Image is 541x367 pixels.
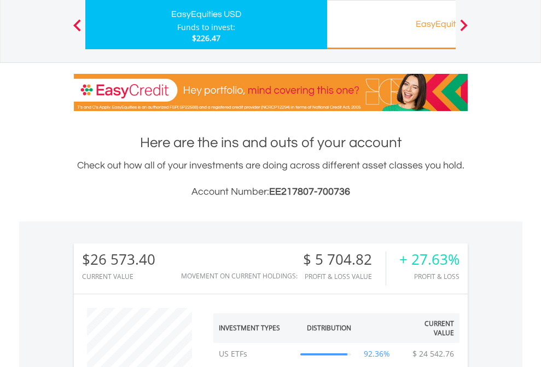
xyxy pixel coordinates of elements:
[399,273,459,280] div: Profit & Loss
[74,74,468,111] img: EasyCredit Promotion Banner
[82,252,155,267] div: $26 573.40
[269,187,350,197] span: EE217807-700736
[177,22,235,33] div: Funds to invest:
[213,343,295,365] td: US ETFs
[307,323,351,333] div: Distribution
[303,252,386,267] div: $ 5 704.82
[82,273,155,280] div: CURRENT VALUE
[213,313,295,343] th: Investment Types
[398,313,459,343] th: Current Value
[181,272,298,279] div: Movement on Current Holdings:
[92,7,321,22] div: EasyEquities USD
[74,133,468,153] h1: Here are the ins and outs of your account
[399,252,459,267] div: + 27.63%
[66,25,88,36] button: Previous
[407,343,459,365] td: $ 24 542.76
[74,158,468,200] div: Check out how all of your investments are doing across different asset classes you hold.
[357,343,398,365] td: 92.36%
[303,273,386,280] div: Profit & Loss Value
[453,25,475,36] button: Next
[192,33,220,43] span: $226.47
[74,184,468,200] h3: Account Number:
